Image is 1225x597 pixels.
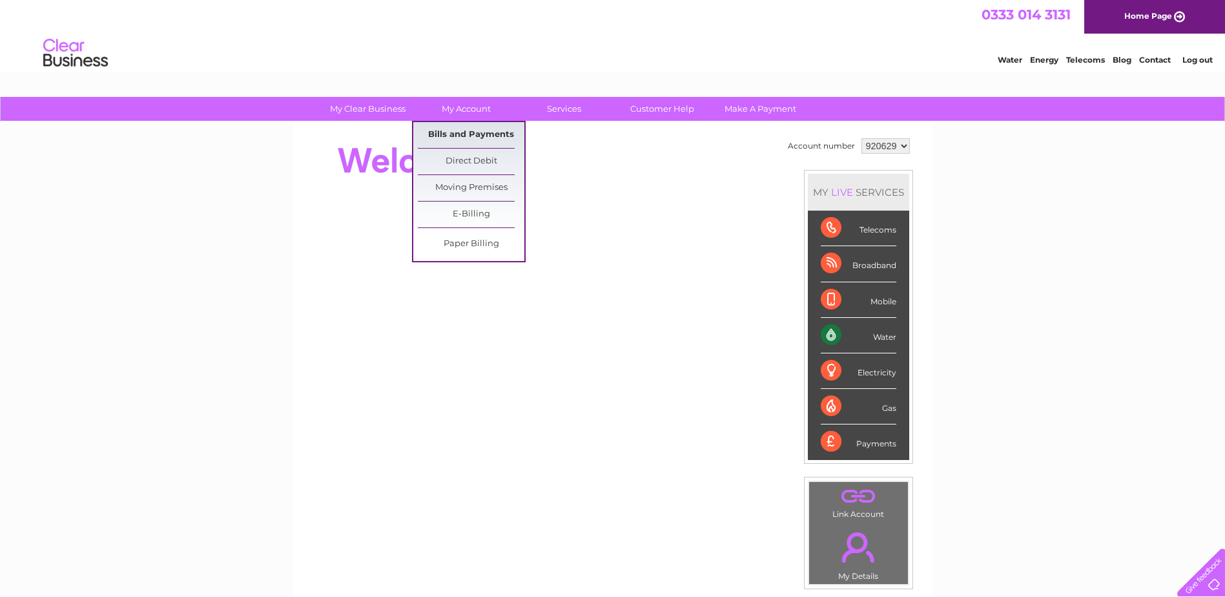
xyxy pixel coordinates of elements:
[1066,55,1105,65] a: Telecoms
[785,135,858,157] td: Account number
[418,202,524,227] a: E-Billing
[998,55,1022,65] a: Water
[982,6,1071,23] a: 0333 014 3131
[808,174,909,211] div: MY SERVICES
[821,318,896,353] div: Water
[308,7,918,63] div: Clear Business is a trading name of Verastar Limited (registered in [GEOGRAPHIC_DATA] No. 3667643...
[1139,55,1171,65] a: Contact
[609,97,715,121] a: Customer Help
[418,122,524,148] a: Bills and Payments
[314,97,421,121] a: My Clear Business
[707,97,814,121] a: Make A Payment
[829,186,856,198] div: LIVE
[812,485,905,508] a: .
[821,424,896,459] div: Payments
[418,149,524,174] a: Direct Debit
[821,282,896,318] div: Mobile
[821,211,896,246] div: Telecoms
[1113,55,1131,65] a: Blog
[413,97,519,121] a: My Account
[808,481,909,522] td: Link Account
[418,231,524,257] a: Paper Billing
[43,34,108,73] img: logo.png
[1030,55,1058,65] a: Energy
[808,521,909,585] td: My Details
[821,389,896,424] div: Gas
[511,97,617,121] a: Services
[821,353,896,389] div: Electricity
[821,246,896,282] div: Broadband
[1182,55,1213,65] a: Log out
[812,525,905,570] a: .
[418,175,524,201] a: Moving Premises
